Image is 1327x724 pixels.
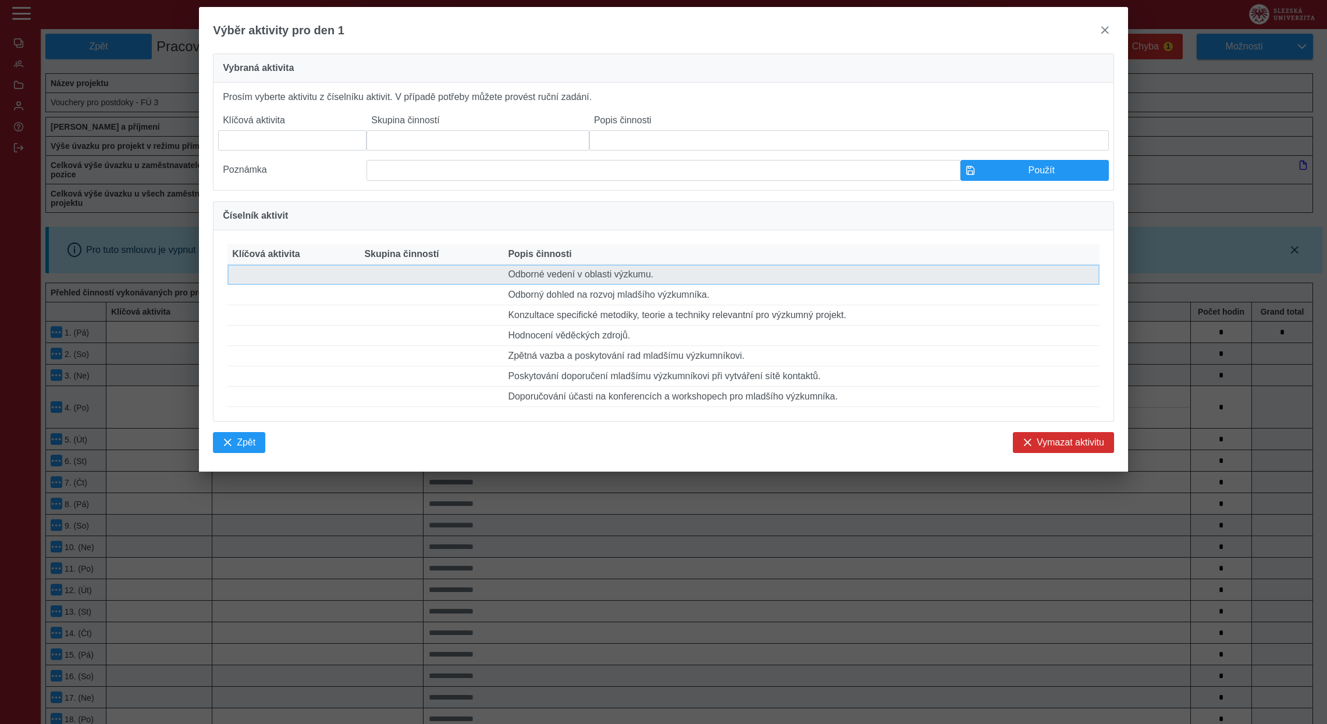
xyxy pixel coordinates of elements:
span: Klíčová aktivita [232,249,300,259]
td: Konzultace specifické metodiky, teorie a techniky relevantní pro výzkumný projekt. [503,305,1099,326]
td: Zpětná vazba a poskytování rad mladšímu výzkumníkovi. [503,346,1099,366]
label: Klíčová aktivita [218,110,367,130]
label: Popis činnosti [589,110,1109,130]
td: Poskytování doporučení mladšímu výzkumníkovi při vytváření sítě kontaktů. [503,366,1099,387]
span: Použít [980,165,1104,176]
label: Poznámka [218,160,367,181]
td: Doporučování účasti na konferencích a workshopech pro mladšího výzkumníka. [503,387,1099,407]
span: Zpět [237,437,255,448]
button: close [1095,21,1114,40]
td: Odborný dohled na rozvoj mladšího výzkumníka. [503,285,1099,305]
td: Odborné vedení v oblasti výzkumu. [503,265,1099,285]
span: Číselník aktivit [223,211,288,220]
label: Skupina činností [367,110,589,130]
span: Vybraná aktivita [223,63,294,73]
span: Popis činnosti [508,249,571,259]
button: Použít [960,160,1109,181]
button: Zpět [213,432,265,453]
button: Vymazat aktivitu [1013,432,1114,453]
span: Výběr aktivity pro den 1 [213,24,344,37]
div: Prosím vyberte aktivitu z číselníku aktivit. V případě potřeby můžete provést ruční zadání. [213,83,1114,191]
span: Skupina činností [364,249,439,259]
td: Hodnocení věděckých zdrojů. [503,326,1099,346]
span: Vymazat aktivitu [1037,437,1104,448]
